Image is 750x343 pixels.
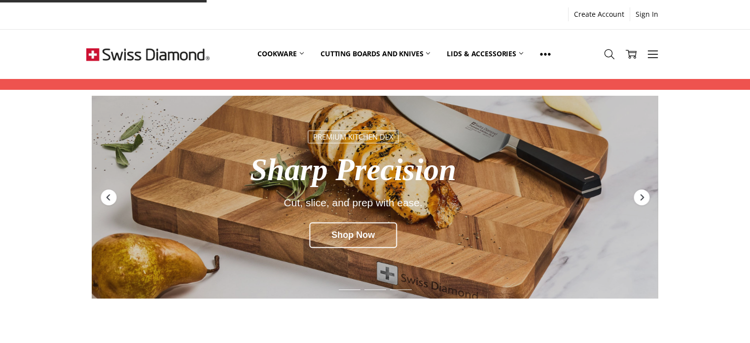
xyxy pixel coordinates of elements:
[92,96,658,299] a: Redirect to https://swissdiamond.com.au/cutting-boards-and-knives/
[100,189,117,206] div: Previous
[309,223,397,248] div: Shop Now
[630,7,664,21] a: Sign In
[438,32,531,76] a: Lids & Accessories
[336,283,362,296] div: Slide 1 of 5
[532,32,559,76] a: Show All
[388,283,413,296] div: Slide 3 of 5
[144,153,562,187] div: Sharp Precision
[633,189,650,206] div: Next
[144,197,562,209] div: Cut, slice, and prep with ease.
[569,7,630,21] a: Create Account
[249,32,312,76] a: Cookware
[362,283,388,296] div: Slide 2 of 5
[86,30,210,79] img: Free Shipping On Every Order
[308,131,398,143] div: Premium Kitchen DLX
[312,32,439,76] a: Cutting boards and knives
